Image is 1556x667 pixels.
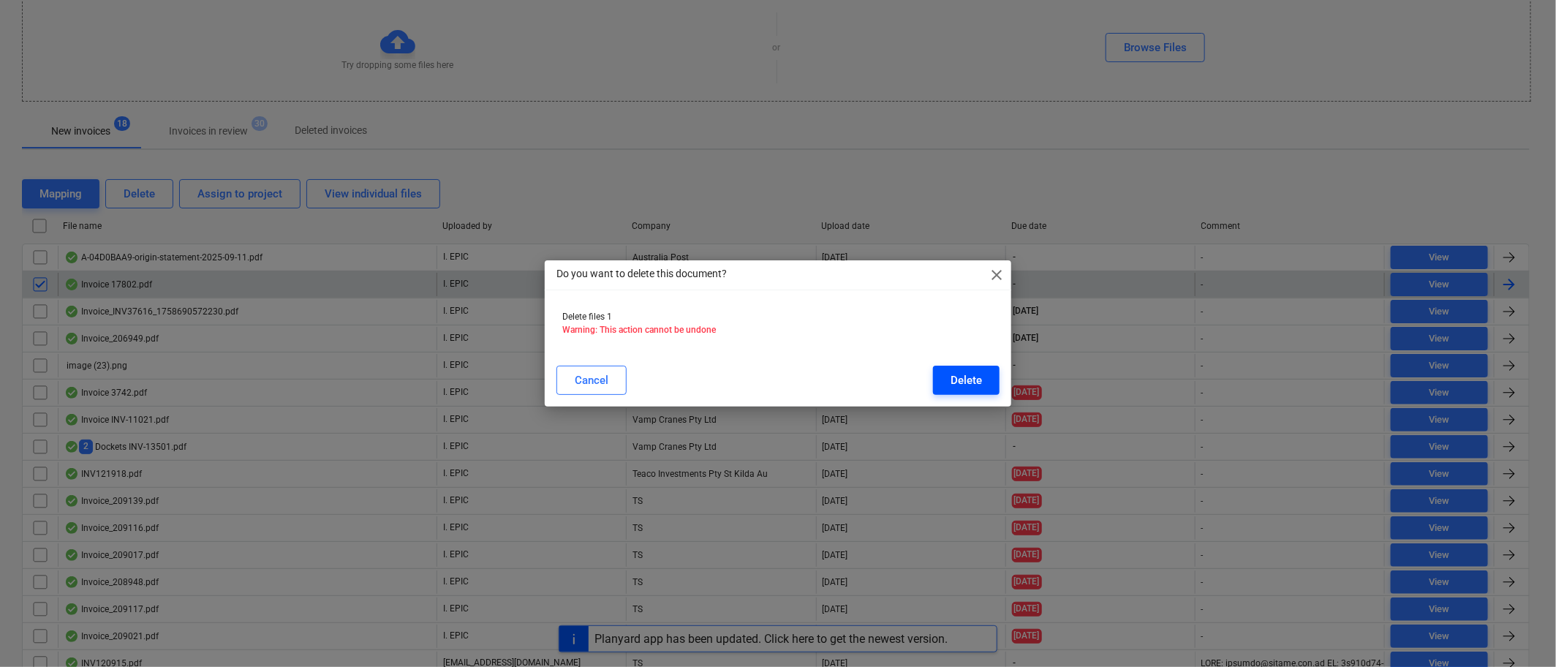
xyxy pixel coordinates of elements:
p: Delete files 1 [562,311,994,323]
button: Cancel [556,366,627,395]
p: Do you want to delete this document? [556,266,727,282]
button: Delete [933,366,1000,395]
div: Cancel [575,371,608,390]
div: Delete [951,371,982,390]
span: close [988,266,1005,284]
p: Warning: This action cannot be undone [562,324,994,336]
